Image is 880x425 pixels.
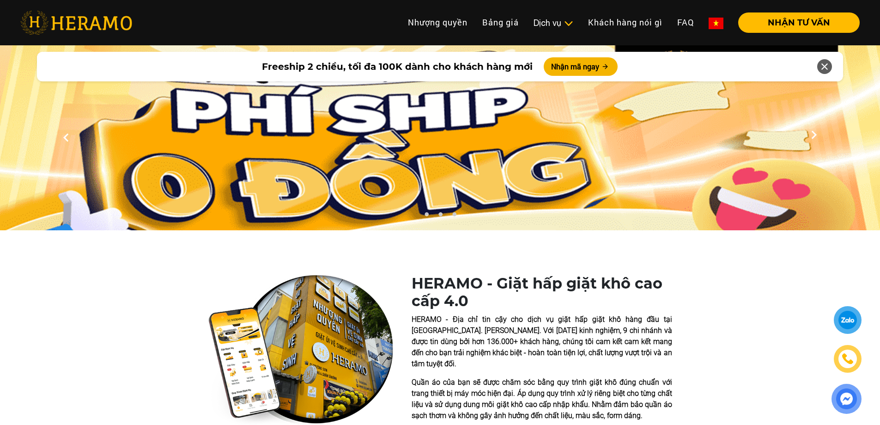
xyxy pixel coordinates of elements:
a: Bảng giá [475,12,526,32]
button: Nhận mã ngay [544,57,618,76]
a: Nhượng quyền [401,12,475,32]
img: heramo-logo.png [20,11,132,35]
p: Quần áo của bạn sẽ được chăm sóc bằng quy trình giặt khô đúng chuẩn với trang thiết bị máy móc hi... [412,377,672,421]
button: 3 [449,212,459,221]
button: 2 [436,212,445,221]
button: NHẬN TƯ VẤN [738,12,860,33]
img: subToggleIcon [564,19,573,28]
img: vn-flag.png [709,18,723,29]
a: NHẬN TƯ VẤN [731,18,860,27]
a: phone-icon [835,346,860,371]
a: FAQ [670,12,701,32]
button: 1 [422,212,431,221]
div: Dịch vụ [534,17,573,29]
h1: HERAMO - Giặt hấp giặt khô cao cấp 4.0 [412,275,672,310]
span: Freeship 2 chiều, tối đa 100K dành cho khách hàng mới [262,60,533,74]
p: HERAMO - Địa chỉ tin cậy cho dịch vụ giặt hấp giặt khô hàng đầu tại [GEOGRAPHIC_DATA]. [PERSON_NA... [412,314,672,370]
a: Khách hàng nói gì [581,12,670,32]
img: phone-icon [841,352,854,366]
